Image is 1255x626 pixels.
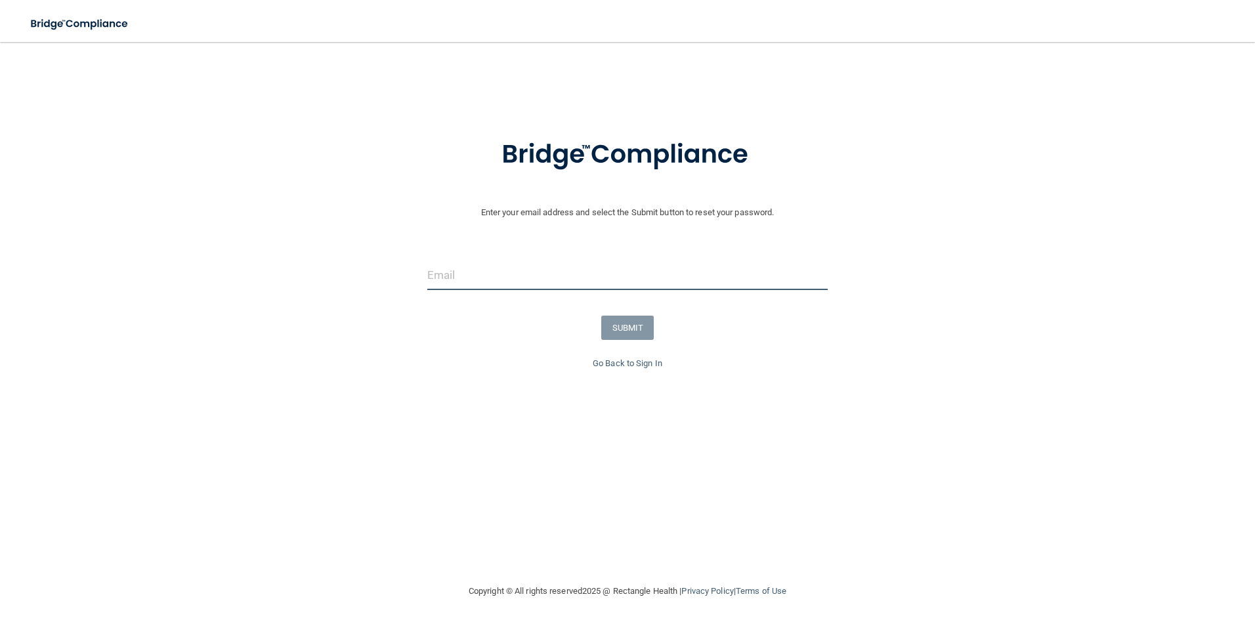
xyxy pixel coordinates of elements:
[475,121,780,189] img: bridge_compliance_login_screen.278c3ca4.svg
[388,570,867,612] div: Copyright © All rights reserved 2025 @ Rectangle Health | |
[681,586,733,596] a: Privacy Policy
[427,261,828,290] input: Email
[20,10,140,37] img: bridge_compliance_login_screen.278c3ca4.svg
[593,358,662,368] a: Go Back to Sign In
[736,586,786,596] a: Terms of Use
[601,316,654,340] button: SUBMIT
[1028,533,1239,585] iframe: Drift Widget Chat Controller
